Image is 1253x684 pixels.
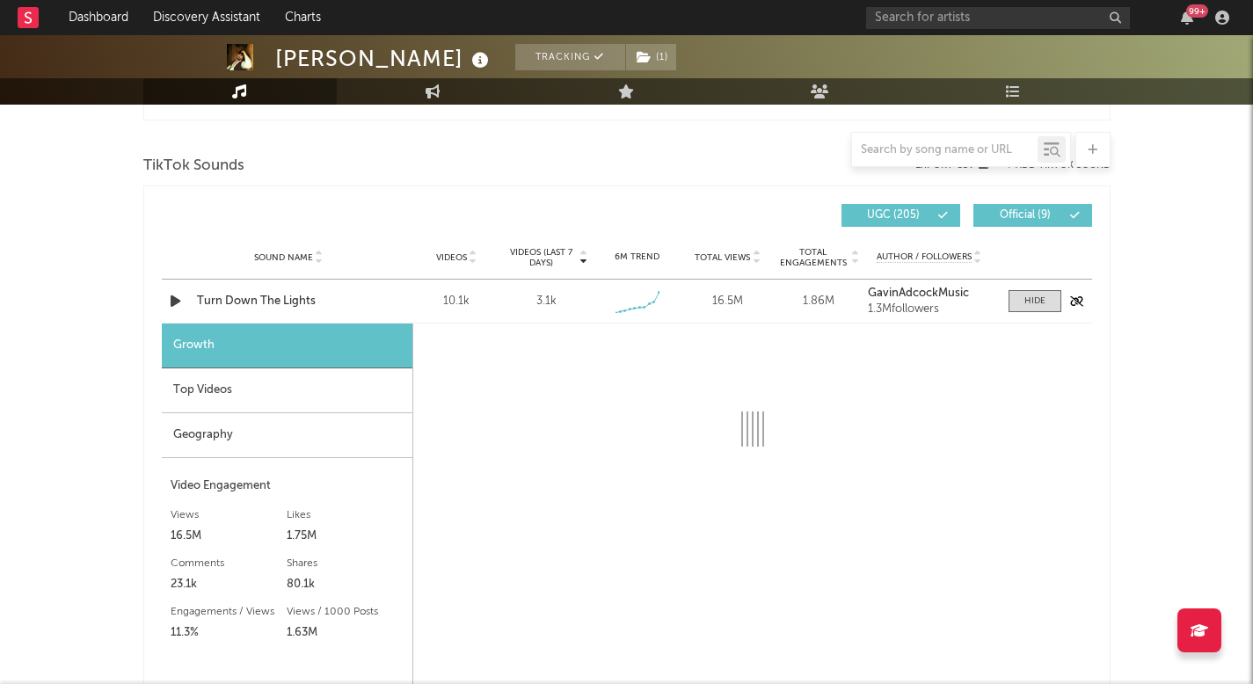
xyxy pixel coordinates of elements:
div: 1.86M [777,293,859,310]
button: 99+ [1181,11,1193,25]
input: Search by song name or URL [852,143,1038,157]
strong: GavinAdcockMusic [868,287,969,299]
div: 3.1k [536,293,557,310]
div: 6M Trend [596,251,678,264]
div: Likes [287,505,404,526]
div: 1.3M followers [868,303,990,316]
span: Videos [436,252,467,263]
span: ( 1 ) [625,44,677,70]
a: Turn Down The Lights [197,293,381,310]
a: GavinAdcockMusic [868,287,990,300]
span: Author / Followers [877,251,972,263]
div: 16.5M [171,526,288,547]
span: UGC ( 205 ) [853,210,934,221]
div: Views / 1000 Posts [287,601,404,622]
span: Total Views [695,252,750,263]
span: Official ( 9 ) [985,210,1066,221]
div: 11.3% [171,622,288,644]
div: 16.5M [687,293,769,310]
button: UGC(205) [841,204,960,227]
div: 23.1k [171,574,288,595]
div: 1.75M [287,526,404,547]
div: 99 + [1186,4,1208,18]
div: 1.63M [287,622,404,644]
span: Videos (last 7 days) [506,247,577,268]
div: Video Engagement [171,476,404,497]
div: Shares [287,553,404,574]
button: Official(9) [973,204,1092,227]
div: Comments [171,553,288,574]
div: 80.1k [287,574,404,595]
input: Search for artists [866,7,1130,29]
div: Views [171,505,288,526]
span: Total Engagements [777,247,849,268]
div: 10.1k [416,293,498,310]
span: Sound Name [254,252,313,263]
div: Growth [162,324,412,368]
button: Tracking [515,44,625,70]
div: Top Videos [162,368,412,413]
button: (1) [626,44,676,70]
div: [PERSON_NAME] [275,44,493,73]
div: Geography [162,413,412,458]
div: Engagements / Views [171,601,288,622]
